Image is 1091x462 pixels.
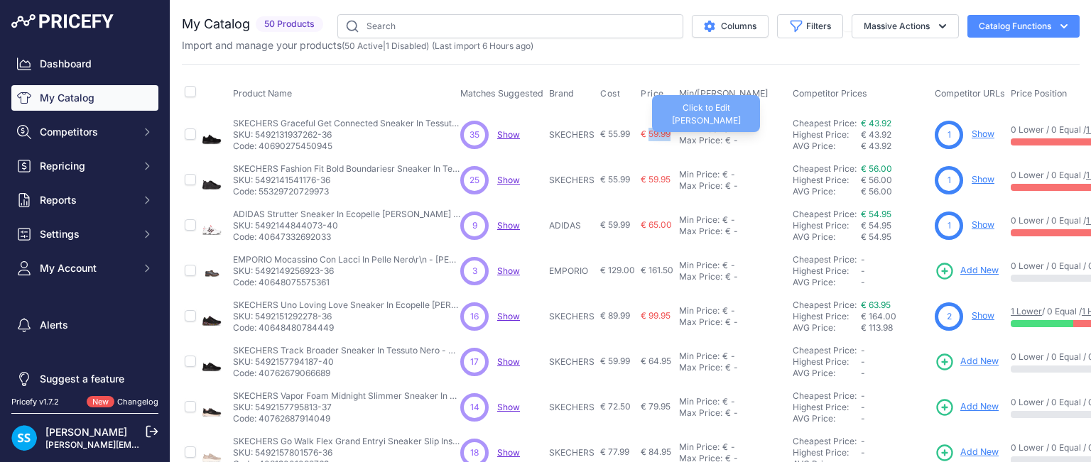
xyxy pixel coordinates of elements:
[861,175,892,185] span: € 56.00
[641,128,671,139] span: € 59.99
[497,356,520,367] a: Show
[497,129,520,140] a: Show
[233,447,460,458] p: SKU: 5492157801576-36
[641,356,671,366] span: € 64.95
[497,175,520,185] a: Show
[641,174,671,185] span: € 59.95
[497,447,520,458] a: Show
[641,88,667,99] button: Price
[600,128,630,139] span: € 55.99
[722,351,728,362] div: €
[11,312,158,338] a: Alerts
[960,264,999,277] span: Add New
[731,362,738,373] div: -
[947,310,952,323] span: 2
[641,219,672,230] span: € 65.00
[342,40,429,51] span: ( | )
[672,102,741,126] span: Click to Edit [PERSON_NAME]
[472,265,477,277] span: 3
[861,368,865,378] span: -
[728,351,735,362] div: -
[935,88,1005,99] span: Competitor URLs
[861,390,865,401] span: -
[497,311,520,321] a: Show
[692,15,769,38] button: Columns
[1011,88,1067,99] span: Price Position
[549,129,595,141] p: SKECHERS
[182,38,533,53] p: Import and manage your products
[233,88,292,99] span: Product Name
[11,187,158,213] button: Reports
[967,15,1080,38] button: Catalog Functions
[233,368,460,379] p: Code: 40762679066689
[793,231,861,243] div: AVG Price:
[793,220,861,231] div: Highest Price:
[861,163,892,174] a: € 56.00
[722,441,728,453] div: €
[600,356,630,366] span: € 59.99
[679,396,720,407] div: Min Price:
[793,141,861,152] div: AVG Price:
[861,413,865,424] span: -
[777,14,843,38] button: Filters
[11,51,158,392] nav: Sidebar
[386,40,426,51] a: 1 Disabled
[793,322,861,334] div: AVG Price:
[948,219,951,232] span: 1
[11,396,59,408] div: Pricefy v1.7.2
[600,265,635,275] span: € 129.00
[731,135,738,146] div: -
[600,88,623,99] button: Cost
[722,260,728,271] div: €
[117,397,158,407] a: Changelog
[793,254,857,265] a: Cheapest Price:
[861,402,865,412] span: -
[182,14,250,34] h2: My Catalog
[793,88,867,99] span: Competitor Prices
[11,255,158,281] button: My Account
[793,356,861,368] div: Highest Price:
[725,271,731,282] div: €
[972,174,994,185] a: Show
[972,128,994,139] a: Show
[470,401,479,414] span: 14
[861,356,865,367] span: -
[793,129,861,141] div: Highest Price:
[731,226,738,237] div: -
[861,186,929,197] div: € 56.00
[960,400,999,414] span: Add New
[256,16,323,33] span: 50 Products
[728,441,735,453] div: -
[233,163,460,175] p: SKECHERS Fashion Fit Bold Boundariesr Sneaker In Tessuto Nero - [PERSON_NAME]
[852,14,959,38] button: Massive Actions
[793,447,861,458] div: Highest Price:
[793,209,857,219] a: Cheapest Price:
[337,14,683,38] input: Search
[470,446,479,459] span: 18
[861,277,865,287] span: -
[233,209,460,220] p: ADIDAS Strutter Sneaker In Ecopelle [PERSON_NAME] Nero - Uomo - [PERSON_NAME] Nero
[87,396,114,408] span: New
[935,261,999,281] a: Add New
[731,180,738,192] div: -
[233,141,460,152] p: Code: 40690275450945
[641,401,671,412] span: € 79.95
[731,271,738,282] div: -
[549,356,595,368] p: SKECHERS
[233,231,460,243] p: Code: 40647332692033
[861,129,891,140] span: € 43.92
[793,390,857,401] a: Cheapest Price:
[960,355,999,368] span: Add New
[679,271,722,282] div: Max Price:
[861,265,865,276] span: -
[45,426,127,438] a: [PERSON_NAME]
[233,299,460,311] p: SKECHERS Uno Loving Love Sneaker In Ecopelle [PERSON_NAME] - [PERSON_NAME]
[233,186,460,197] p: Code: 55329720729973
[472,219,477,232] span: 9
[728,305,735,317] div: -
[233,277,460,288] p: Code: 40648075575361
